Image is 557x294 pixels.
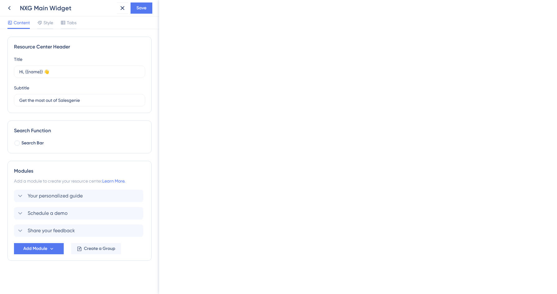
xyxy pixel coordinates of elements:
[14,243,64,254] button: Add Module
[20,4,114,12] div: NXG Main Widget
[71,243,121,254] button: Create a Group
[14,207,145,219] div: Schedule a demo
[19,68,140,75] input: Title
[28,227,75,234] span: Share your feedback
[14,19,30,26] span: Content
[67,19,76,26] span: Tabs
[14,224,145,237] div: Share your feedback
[102,179,125,183] a: Learn More.
[14,167,145,175] div: Modules
[21,139,44,147] span: Search Bar
[84,245,115,252] span: Create a Group
[44,19,53,26] span: Style
[14,43,145,51] div: Resource Center Header
[19,97,140,104] input: Description
[14,179,102,183] span: Add a module to create your resource center.
[131,2,152,14] button: Save
[14,127,145,134] div: Search Function
[136,4,146,12] span: Save
[28,192,83,200] span: Your personalized guide
[23,245,47,252] span: Add Module
[28,210,68,217] span: Schedule a demo
[14,56,22,63] div: Title
[14,190,145,202] div: Your personalized guide
[14,84,29,92] div: Subtitle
